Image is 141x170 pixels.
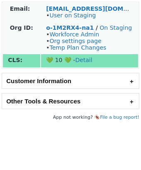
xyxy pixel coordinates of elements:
[46,31,106,51] span: • • •
[10,5,30,12] strong: Email:
[2,73,139,89] h2: Customer Information
[10,24,33,31] strong: Org ID:
[46,12,96,19] span: •
[49,31,99,38] a: Workforce Admin
[2,113,139,122] footer: App not working? 🪳
[2,93,139,109] h2: Other Tools & Resources
[46,24,94,31] a: o-1M2RX4-na1
[100,24,132,31] a: On Staging
[49,44,106,51] a: Temp Plan Changes
[49,38,101,44] a: Org settings page
[49,12,96,19] a: User on Staging
[8,57,22,63] strong: CLS:
[96,24,98,31] strong: /
[100,115,139,120] a: File a bug report!
[75,57,92,63] a: Detail
[41,54,138,67] td: 💚 10 💚 -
